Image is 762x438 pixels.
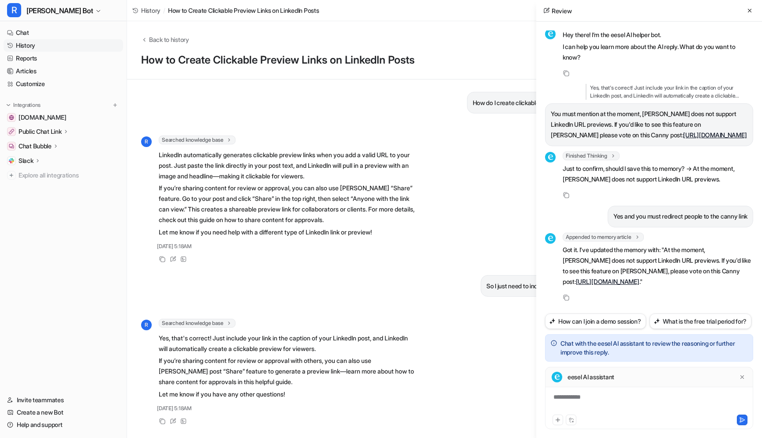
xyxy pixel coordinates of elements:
[4,39,123,52] a: History
[563,151,620,160] span: Finished Thinking
[5,102,11,108] img: expand menu
[7,3,21,17] span: R
[568,373,614,381] p: eesel AI assistant
[19,142,52,151] p: Chat Bubble
[4,26,123,39] a: Chat
[551,109,747,140] p: You must mention at the moment, [PERSON_NAME] does not support LinkedIn URL previews. If you'd li...
[141,320,152,330] span: R
[650,313,751,329] button: What is the free trial period for?
[159,183,417,225] p: If you’re sharing content for review or approval, you can also use [PERSON_NAME] “Share” feature....
[19,127,62,136] p: Public Chat Link
[576,278,639,285] a: [URL][DOMAIN_NAME]
[683,131,747,139] a: [URL][DOMAIN_NAME]
[4,65,123,77] a: Articles
[563,30,753,40] p: Hey there! I’m the eesel AI helper bot.
[9,158,14,163] img: Slack
[560,339,747,357] p: Chat with the eesel AI assistant to review the reasoning or further improve this reply.
[563,163,753,185] p: Just to confirm, should I save this to memory? → At the moment, [PERSON_NAME] does not support Li...
[159,333,417,354] p: Yes, that's correct! Just include your link in the caption of your LinkedIn post, and LinkedIn wi...
[159,227,417,238] p: Let me know if you need help with a different type of LinkedIn link or preview!
[7,171,16,180] img: explore all integrations
[4,169,123,181] a: Explore all integrations
[157,404,192,412] span: [DATE] 5:18AM
[563,245,753,287] p: Got it. I've updated the memory with: "At the moment, [PERSON_NAME] does not support LinkedIn URL...
[4,406,123,419] a: Create a new Bot
[613,211,747,222] p: Yes and you must redirect people to the canny link
[141,35,189,44] button: Back to history
[163,6,165,15] span: /
[112,102,118,108] img: menu_add.svg
[159,319,235,328] span: Searched knowledge base
[473,98,610,108] p: How do I create clickable preview links on LinkedIn?
[4,419,123,431] a: Help and support
[4,52,123,64] a: Reports
[563,42,753,63] p: I can help you learn more about the AI reply. What do you want to know?
[19,113,66,122] span: [DOMAIN_NAME]
[141,6,161,15] span: History
[9,115,14,120] img: getrella.com
[141,136,152,147] span: R
[141,54,616,67] h1: How to Create Clickable Preview Links on LinkedIn Posts
[159,389,417,400] p: Let me know if you have any other questions!
[159,150,417,181] p: LinkedIn automatically generates clickable preview links when you add a valid URL to your post. J...
[4,101,43,109] button: Integrations
[149,35,189,44] span: Back to history
[159,355,417,387] p: If you’re sharing content for review or approval with others, you can also use [PERSON_NAME] post...
[586,84,753,100] p: Yes, that's correct! Just include your link in the caption of your LinkedIn post, and LinkedIn wi...
[19,168,120,182] span: Explore all integrations
[9,143,14,149] img: Chat Bubble
[168,6,319,15] span: How to Create Clickable Preview Links on LinkedIn Posts
[4,78,123,90] a: Customize
[486,281,610,291] p: So I just need to include the link in the caption?
[9,129,14,134] img: Public Chat Link
[4,111,123,124] a: getrella.com[DOMAIN_NAME]
[13,102,41,109] p: Integrations
[26,4,93,17] span: [PERSON_NAME] Bot
[157,242,192,250] span: [DATE] 5:18AM
[132,6,161,15] a: History
[545,313,646,329] button: How can I join a demo session?
[159,136,235,144] span: Searched knowledge base
[19,156,34,165] p: Slack
[563,233,644,242] span: Appended to memory article
[4,394,123,406] a: Invite teammates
